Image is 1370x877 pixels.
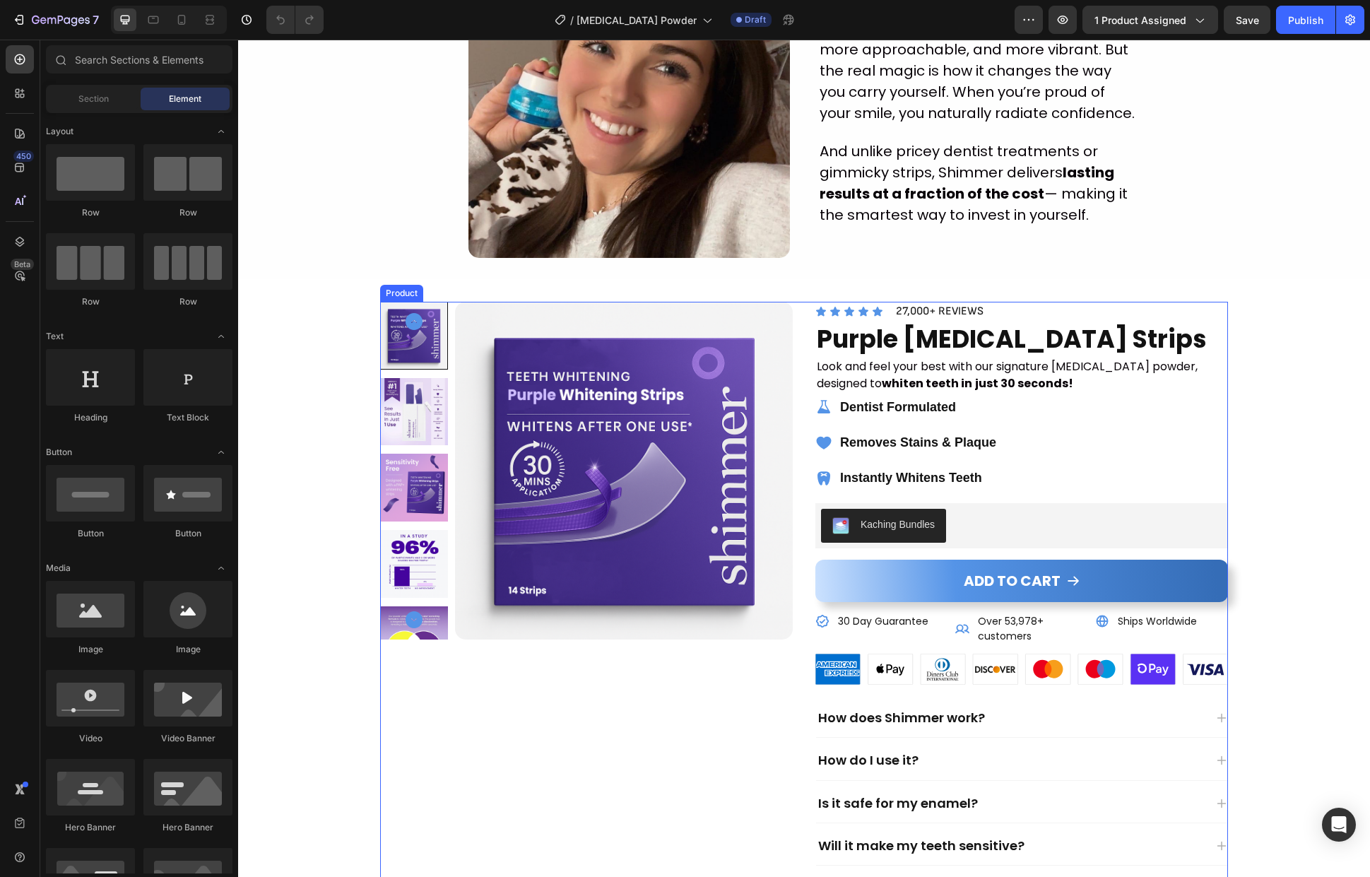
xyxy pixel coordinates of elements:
[46,821,135,834] div: Hero Banner
[726,529,822,554] div: Add to cart
[577,614,990,645] img: b57e5554-fd48-41a4-b3fc-833629475144.svg
[46,643,135,656] div: Image
[210,325,232,348] span: Toggle open
[210,441,232,464] span: Toggle open
[145,247,182,260] div: Product
[580,753,740,775] p: Is it safe for my enamel?
[93,11,99,28] p: 7
[580,667,747,690] p: How does Shimmer work?
[167,572,184,589] button: Carousel Next Arrow
[600,575,690,589] p: 30 Day Guarantee
[580,710,680,732] p: How do I use it?
[602,392,758,414] p: Removes Stains & Plaque
[143,732,232,745] div: Video Banner
[880,575,959,589] p: Ships Worldwide
[745,13,766,26] span: Draft
[622,478,697,493] div: Kaching Bundles
[658,264,745,281] p: 27,000+ REVIEWS
[644,336,734,352] strong: whiten teeth in
[577,520,990,563] button: Add to cart
[737,336,835,352] strong: just 30 seconds!
[1236,14,1259,26] span: Save
[594,478,611,495] img: KachingBundles.png
[46,206,135,219] div: Row
[46,527,135,540] div: Button
[238,40,1370,877] iframe: Design area
[143,295,232,308] div: Row
[46,125,73,138] span: Layout
[1224,6,1270,34] button: Save
[11,259,34,270] div: Beta
[13,151,34,162] div: 450
[1288,13,1323,28] div: Publish
[1094,13,1186,28] span: 1 product assigned
[210,557,232,579] span: Toggle open
[1276,6,1335,34] button: Publish
[169,93,201,105] span: Element
[46,446,72,459] span: Button
[210,120,232,143] span: Toggle open
[570,13,574,28] span: /
[46,562,71,575] span: Media
[143,411,232,424] div: Text Block
[143,821,232,834] div: Hero Banner
[46,732,135,745] div: Video
[581,101,900,186] p: And unlike pricey dentist treatments or gimmicky strips, Shimmer delivers — making it the smartes...
[583,469,708,503] button: Kaching Bundles
[580,795,786,818] p: Will it make my teeth sensitive?
[46,330,64,343] span: Text
[602,356,758,379] p: Dentist Formulated
[577,13,697,28] span: [MEDICAL_DATA] Powder
[143,206,232,219] div: Row
[579,319,988,353] p: Look and feel your best with our signature [MEDICAL_DATA] powder, designed to
[143,527,232,540] div: Button
[143,643,232,656] div: Image
[1322,808,1356,842] div: Open Intercom Messenger
[740,575,849,604] p: Over 53,978+ customers
[46,411,135,424] div: Heading
[6,6,105,34] button: 7
[581,123,876,164] strong: lasting results at a fraction of the cost
[46,45,232,73] input: Search Sections & Elements
[167,273,184,290] button: Carousel Back Arrow
[78,93,109,105] span: Section
[1082,6,1218,34] button: 1 product assigned
[577,282,990,317] h2: Purple [MEDICAL_DATA] Strips
[46,295,135,308] div: Row
[602,427,758,449] p: Instantly Whitens Teeth
[266,6,324,34] div: Undo/Redo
